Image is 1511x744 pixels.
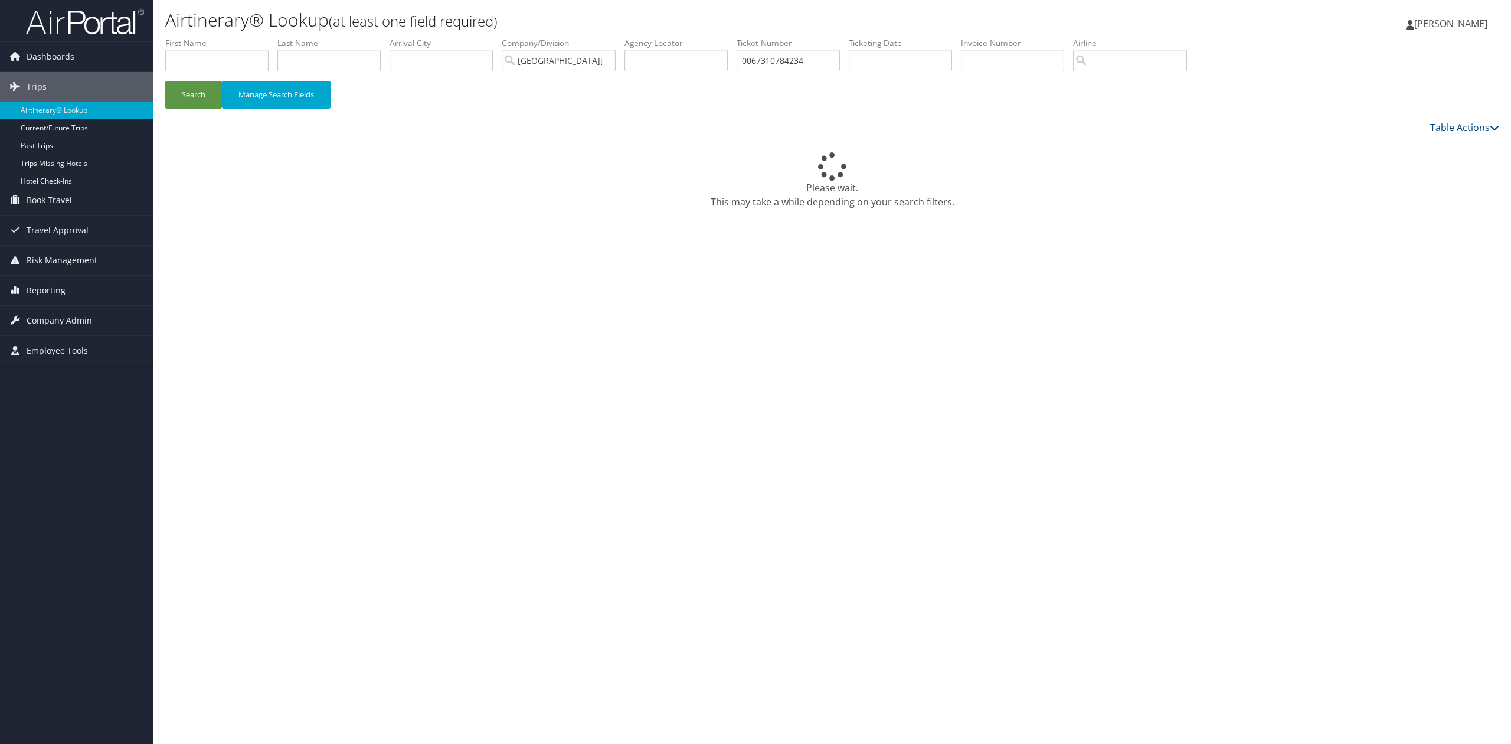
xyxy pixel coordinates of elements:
[1073,37,1196,49] label: Airline
[1406,6,1499,41] a: [PERSON_NAME]
[329,11,498,31] small: (at least one field required)
[1430,121,1499,134] a: Table Actions
[502,37,624,49] label: Company/Division
[27,42,74,71] span: Dashboards
[849,37,961,49] label: Ticketing Date
[27,246,97,275] span: Risk Management
[737,37,849,49] label: Ticket Number
[165,8,1055,32] h1: Airtinerary® Lookup
[222,81,331,109] button: Manage Search Fields
[27,185,72,215] span: Book Travel
[27,276,66,305] span: Reporting
[165,37,277,49] label: First Name
[27,72,47,102] span: Trips
[624,37,737,49] label: Agency Locator
[277,37,390,49] label: Last Name
[165,81,222,109] button: Search
[27,306,92,335] span: Company Admin
[26,8,144,35] img: airportal-logo.png
[961,37,1073,49] label: Invoice Number
[390,37,502,49] label: Arrival City
[1414,17,1487,30] span: [PERSON_NAME]
[27,336,88,366] span: Employee Tools
[165,152,1499,209] div: Please wait. This may take a while depending on your search filters.
[27,216,89,245] span: Travel Approval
